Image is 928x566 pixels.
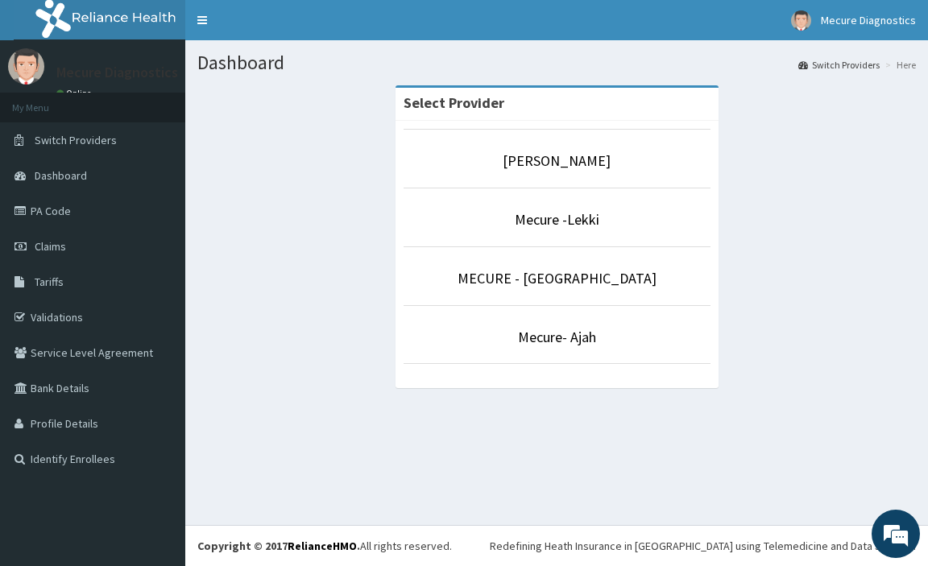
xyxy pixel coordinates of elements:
li: Here [881,58,916,72]
a: Online [56,88,95,99]
span: Mecure Diagnostics [821,13,916,27]
a: Switch Providers [798,58,880,72]
footer: All rights reserved. [185,525,928,566]
strong: Copyright © 2017 . [197,539,360,553]
h1: Dashboard [197,52,916,73]
p: Mecure Diagnostics [56,65,178,80]
img: User Image [8,48,44,85]
span: Tariffs [35,275,64,289]
div: Redefining Heath Insurance in [GEOGRAPHIC_DATA] using Telemedicine and Data Science! [490,538,916,554]
a: [PERSON_NAME] [503,151,611,170]
a: Mecure -Lekki [515,210,599,229]
span: Dashboard [35,168,87,183]
a: MECURE - [GEOGRAPHIC_DATA] [458,269,657,287]
img: User Image [791,10,811,31]
a: Mecure- Ajah [518,328,596,346]
span: Claims [35,239,66,254]
strong: Select Provider [404,93,504,112]
a: RelianceHMO [288,539,357,553]
span: Switch Providers [35,133,117,147]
